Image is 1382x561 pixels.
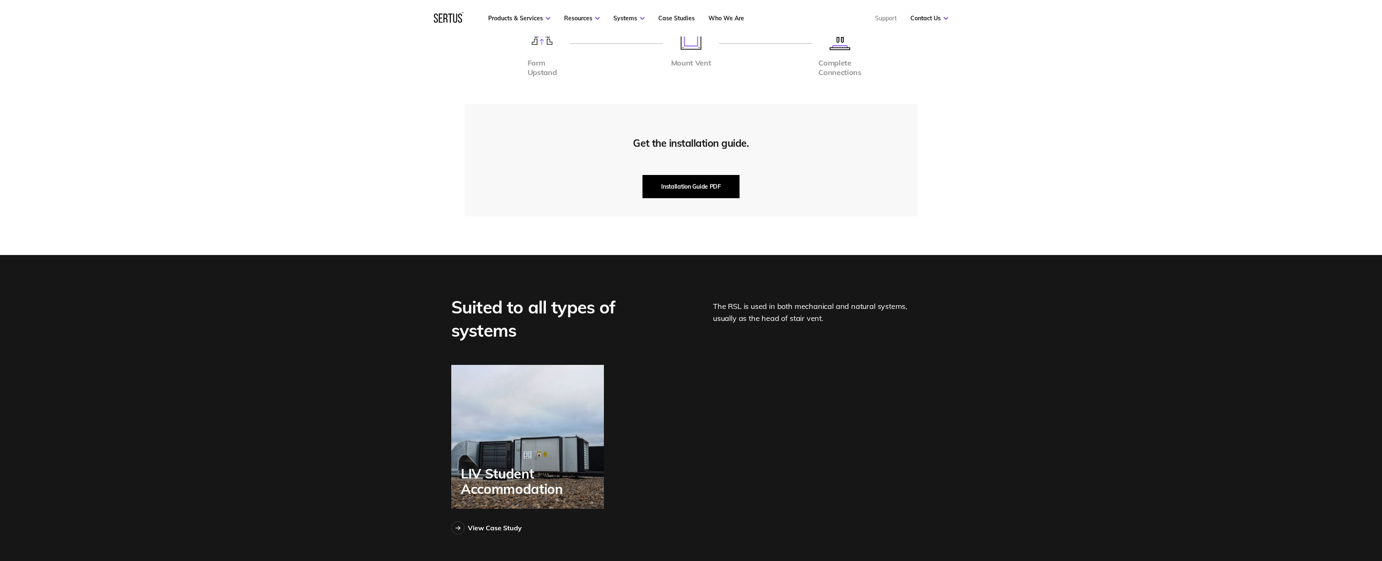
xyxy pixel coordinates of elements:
[1341,521,1382,561] iframe: Chat Widget
[818,58,861,77] div: Complete Connections
[658,15,695,22] a: Case Studies
[528,58,557,77] div: Form Upstand
[461,466,604,496] div: LIV Student Accommodation
[875,15,897,22] a: Support
[451,365,604,509] a: LIV Student Accommodation
[468,524,522,532] div: View Case Study
[713,296,931,342] div: The RSL is used in both mechanical and natural systems, usually as the head of stair vent.
[488,15,550,22] a: Products & Services
[671,58,711,68] div: Mount Vent
[708,15,744,22] a: Who We Are
[564,15,600,22] a: Resources
[613,15,645,22] a: Systems
[451,521,522,534] a: View Case Study
[642,175,740,198] button: Installation Guide PDF
[910,15,948,22] a: Contact Us
[451,296,675,342] div: Suited to all types of systems
[633,137,749,149] div: Get the installation guide.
